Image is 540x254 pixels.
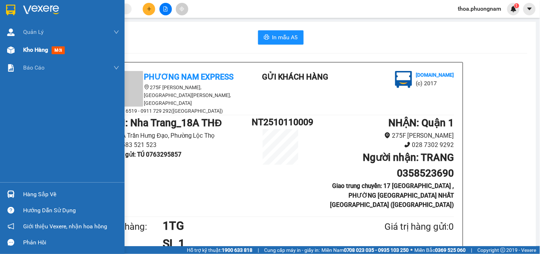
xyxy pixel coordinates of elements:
[363,152,454,179] b: Người nhận : TRANG 0358523690
[252,115,309,129] h1: NT2510110009
[416,79,454,88] li: (c) 2017
[163,217,350,235] h1: 1TG
[108,151,182,158] b: Người gửi : TÚ 0763295857
[6,5,15,15] img: logo-vxr
[7,207,14,214] span: question-circle
[23,189,119,200] div: Hàng sắp về
[23,237,119,248] div: Phản hồi
[108,117,222,129] b: GỬI : Nha Trang_18A THĐ
[395,71,412,88] img: logo.jpg
[452,4,507,13] span: thoa.phuongnam
[176,3,188,15] button: aim
[258,30,304,45] button: printerIn mẫu A5
[60,27,98,33] b: [DOMAIN_NAME]
[471,246,472,254] span: |
[344,247,409,253] strong: 0708 023 035 - 0935 103 250
[523,3,536,15] button: caret-down
[163,6,168,11] span: file-add
[144,72,234,81] b: Phương Nam Express
[262,72,329,81] b: Gửi khách hàng
[500,248,505,253] span: copyright
[187,246,252,254] span: Hỗ trợ kỹ thuật:
[310,131,454,141] li: 275F [PERSON_NAME]
[330,182,454,208] b: Giao trung chuyển: 17 [GEOGRAPHIC_DATA] , PHƯỜNG [GEOGRAPHIC_DATA] NHẤT [GEOGRAPHIC_DATA] ([GEOGR...
[7,239,14,246] span: message
[108,107,236,115] li: 1900 6519 - 0911 729 292([GEOGRAPHIC_DATA])
[7,29,15,36] img: warehouse-icon
[435,247,466,253] strong: 0369 525 060
[179,6,184,11] span: aim
[514,3,519,8] sup: 1
[7,190,15,198] img: warehouse-icon
[384,132,390,138] span: environment
[415,246,466,254] span: Miền Bắc
[264,34,269,41] span: printer
[23,222,107,231] span: Giới thiệu Vexere, nhận hoa hồng
[411,249,413,252] span: ⚪️
[264,246,320,254] span: Cung cấp máy in - giấy in:
[147,6,152,11] span: plus
[350,219,454,234] div: Giá trị hàng gửi: 0
[108,83,236,107] li: 275F [PERSON_NAME], [GEOGRAPHIC_DATA][PERSON_NAME], [GEOGRAPHIC_DATA]
[510,6,517,12] img: icon-new-feature
[52,46,65,54] span: mới
[9,46,39,92] b: Phương Nam Express
[7,223,14,230] span: notification
[258,246,259,254] span: |
[163,235,350,253] h1: SL 1
[388,117,454,129] b: NHẬN : Quận 1
[515,3,518,8] span: 1
[321,246,409,254] span: Miền Nam
[272,33,298,42] span: In mẫu A5
[23,27,44,36] span: Quản Lý
[77,9,94,26] img: logo.jpg
[108,140,252,150] li: 02583 521 523
[310,140,454,150] li: 028 7302 9292
[44,10,70,44] b: Gửi khách hàng
[114,65,119,71] span: down
[7,64,15,72] img: solution-icon
[144,85,149,90] span: environment
[23,63,44,72] span: Báo cáo
[404,142,410,148] span: phone
[143,3,155,15] button: plus
[7,46,15,54] img: warehouse-icon
[114,29,119,35] span: down
[222,247,252,253] strong: 1900 633 818
[526,6,533,12] span: caret-down
[60,34,98,43] li: (c) 2017
[23,46,48,53] span: Kho hàng
[416,72,454,78] b: [DOMAIN_NAME]
[108,131,252,141] li: 18A Trần Hưng Đạo, Phường Lộc Thọ
[108,219,163,234] div: Tên hàng:
[23,205,119,216] div: Hướng dẫn sử dụng
[159,3,172,15] button: file-add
